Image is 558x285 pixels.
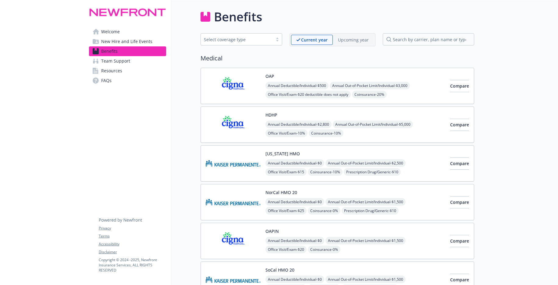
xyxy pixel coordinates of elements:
[450,83,469,89] span: Compare
[201,54,474,63] h2: Medical
[206,150,261,176] img: Kaiser Permanente Insurance Company carrier logo
[325,276,406,283] span: Annual Out-of-Pocket Limit/Individual - $1,500
[450,277,469,283] span: Compare
[101,37,152,46] span: New Hire and Life Events
[325,198,406,206] span: Annual Out-of-Pocket Limit/Individual - $1,500
[99,233,166,239] a: Terms
[308,207,340,215] span: Coinsurance - 0%
[265,91,351,98] span: Office Visit/Exam - $20 deductible does not apply
[301,37,328,43] p: Current year
[89,46,166,56] a: Benefits
[308,168,343,176] span: Coinsurance - 10%
[101,46,118,56] span: Benefits
[101,66,122,76] span: Resources
[265,82,329,89] span: Annual Deductible/Individual - $500
[342,207,399,215] span: Prescription Drug/Generic - $10
[101,76,112,85] span: FAQs
[450,157,469,170] button: Compare
[450,199,469,205] span: Compare
[214,8,262,26] h1: Benefits
[265,73,274,79] button: OAP
[450,235,469,247] button: Compare
[265,112,277,118] button: HDHP
[99,225,166,231] a: Privacy
[265,267,294,273] button: SoCal HMO 20
[330,82,410,89] span: Annual Out-of-Pocket Limit/Individual - $3,000
[265,276,324,283] span: Annual Deductible/Individual - $0
[309,129,343,137] span: Coinsurance - 10%
[450,238,469,244] span: Compare
[265,168,307,176] span: Office Visit/Exam - $15
[89,76,166,85] a: FAQs
[325,237,406,244] span: Annual Out-of-Pocket Limit/Individual - $1,500
[99,241,166,247] a: Accessibility
[89,27,166,37] a: Welcome
[265,207,307,215] span: Office Visit/Exam - $25
[338,37,369,43] p: Upcoming year
[206,228,261,254] img: CIGNA carrier logo
[206,112,261,138] img: CIGNA carrier logo
[308,246,340,253] span: Coinsurance - 0%
[204,36,270,43] div: Select coverage type
[89,37,166,46] a: New Hire and Life Events
[265,129,307,137] span: Office Visit/Exam - 10%
[450,122,469,128] span: Compare
[325,159,406,167] span: Annual Out-of-Pocket Limit/Individual - $2,500
[89,66,166,76] a: Resources
[450,119,469,131] button: Compare
[265,189,297,196] button: NorCal HMO 20
[99,257,166,273] p: Copyright © 2024 - 2025 , Newfront Insurance Services, ALL RIGHTS RESERVED
[265,246,307,253] span: Office Visit/Exam - $20
[265,150,300,157] button: [US_STATE] HMO
[206,73,261,99] img: CIGNA carrier logo
[265,237,324,244] span: Annual Deductible/Individual - $0
[383,33,474,45] input: search by carrier, plan name or type
[265,228,279,234] button: OAPIN
[333,121,413,128] span: Annual Out-of-Pocket Limit/Individual - $5,000
[265,159,324,167] span: Annual Deductible/Individual - $0
[265,198,324,206] span: Annual Deductible/Individual - $0
[450,196,469,208] button: Compare
[206,189,261,215] img: Kaiser Permanente Insurance Company carrier logo
[265,121,332,128] span: Annual Deductible/Individual - $2,800
[101,56,130,66] span: Team Support
[450,161,469,166] span: Compare
[352,91,387,98] span: Coinsurance - 20%
[99,249,166,255] a: Disclaimer
[450,80,469,92] button: Compare
[344,168,401,176] span: Prescription Drug/Generic - $10
[89,56,166,66] a: Team Support
[101,27,120,37] span: Welcome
